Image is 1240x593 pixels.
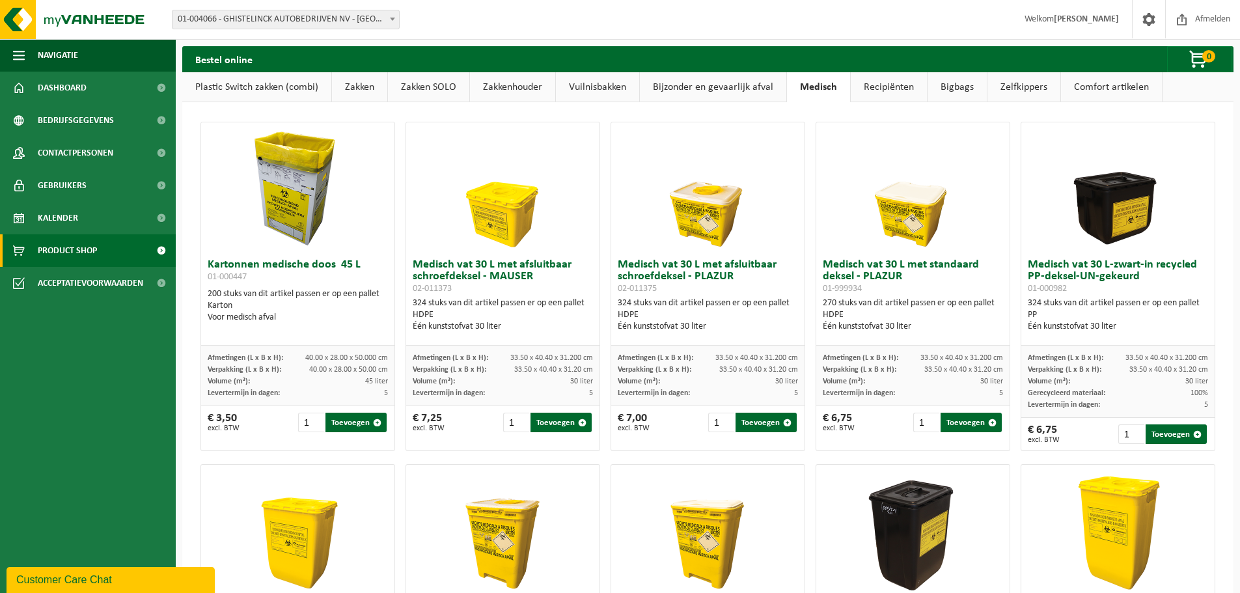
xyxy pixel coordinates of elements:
span: Levertermijn in dagen: [823,389,895,397]
img: 01-000982 [1053,122,1183,253]
span: 33.50 x 40.40 x 31.200 cm [920,354,1003,362]
h3: Medisch vat 30 L met afsluitbaar schroefdeksel - MAUSER [413,259,593,294]
span: 33.50 x 40.40 x 31.20 cm [514,366,593,374]
div: 270 stuks van dit artikel passen er op een pallet [823,297,1003,333]
a: Zakkenhouder [470,72,555,102]
a: Comfort artikelen [1061,72,1162,102]
span: Volume (m³): [1028,378,1070,385]
span: Dashboard [38,72,87,104]
a: Zakken SOLO [388,72,469,102]
span: Verpakking (L x B x H): [823,366,896,374]
img: 01-999934 [848,122,978,253]
div: 324 stuks van dit artikel passen er op een pallet [618,297,798,333]
span: 5 [1204,401,1208,409]
span: 5 [384,389,388,397]
a: Bigbags [928,72,987,102]
span: excl. BTW [618,424,650,432]
div: Één kunststofvat 30 liter [1028,321,1208,333]
span: 33.50 x 40.40 x 31.20 cm [719,366,798,374]
input: 1 [298,413,325,432]
span: 0 [1202,50,1215,62]
span: Levertermijn in dagen: [208,389,280,397]
span: 5 [794,389,798,397]
span: excl. BTW [1028,436,1060,444]
span: Levertermijn in dagen: [413,389,485,397]
div: PP [1028,309,1208,321]
span: 33.50 x 40.40 x 31.200 cm [715,354,798,362]
span: Volume (m³): [823,378,865,385]
iframe: chat widget [7,564,217,593]
span: Navigatie [38,39,78,72]
img: 01-000447 [233,122,363,253]
a: Zakken [332,72,387,102]
span: 30 liter [980,378,1003,385]
span: Afmetingen (L x B x H): [618,354,693,362]
span: 01-000447 [208,272,247,282]
span: 40.00 x 28.00 x 50.00 cm [309,366,388,374]
h3: Medisch vat 30 L met afsluitbaar schroefdeksel - PLAZUR [618,259,798,294]
span: excl. BTW [413,424,445,432]
span: 30 liter [1185,378,1208,385]
span: Afmetingen (L x B x H): [413,354,488,362]
span: Contactpersonen [38,137,113,169]
span: Gebruikers [38,169,87,202]
h3: Kartonnen medische doos 45 L [208,259,388,285]
a: Medisch [787,72,850,102]
a: Plastic Switch zakken (combi) [182,72,331,102]
span: Afmetingen (L x B x H): [208,354,283,362]
span: Verpakking (L x B x H): [413,366,486,374]
div: 200 stuks van dit artikel passen er op een pallet [208,288,388,324]
span: 30 liter [570,378,593,385]
h3: Medisch vat 30 L-zwart-in recycled PP-deksel-UN-gekeurd [1028,259,1208,294]
input: 1 [913,413,940,432]
span: Volume (m³): [618,378,660,385]
span: 5 [589,389,593,397]
img: 02-011373 [438,122,568,253]
span: Gerecycleerd materiaal: [1028,389,1105,397]
span: Afmetingen (L x B x H): [823,354,898,362]
div: € 7,25 [413,413,445,432]
div: € 6,75 [823,413,855,432]
span: 01-004066 - GHISTELINCK AUTOBEDRIJVEN NV - WAREGEM [172,10,399,29]
span: 33.50 x 40.40 x 31.200 cm [1125,354,1208,362]
span: Bedrijfsgegevens [38,104,114,137]
img: 02-011375 [643,122,773,253]
span: 45 liter [365,378,388,385]
span: Kalender [38,202,78,234]
span: 02-011373 [413,284,452,294]
input: 1 [708,413,735,432]
span: Verpakking (L x B x H): [1028,366,1101,374]
button: 0 [1167,46,1232,72]
span: excl. BTW [208,424,240,432]
span: 01-000982 [1028,284,1067,294]
span: Verpakking (L x B x H): [208,366,281,374]
input: 1 [1118,424,1145,444]
span: Levertermijn in dagen: [618,389,690,397]
a: Vuilnisbakken [556,72,639,102]
a: Recipiënten [851,72,927,102]
span: 01-004066 - GHISTELINCK AUTOBEDRIJVEN NV - WAREGEM [172,10,400,29]
span: Levertermijn in dagen: [1028,401,1100,409]
div: Karton [208,300,388,312]
span: Verpakking (L x B x H): [618,366,691,374]
div: HDPE [823,309,1003,321]
strong: [PERSON_NAME] [1054,14,1119,24]
span: 5 [999,389,1003,397]
span: 33.50 x 40.40 x 31.200 cm [510,354,593,362]
a: Zelfkippers [987,72,1060,102]
div: 324 stuks van dit artikel passen er op een pallet [413,297,593,333]
span: Afmetingen (L x B x H): [1028,354,1103,362]
div: € 3,50 [208,413,240,432]
span: 100% [1191,389,1208,397]
div: HDPE [618,309,798,321]
span: Volume (m³): [208,378,250,385]
span: Volume (m³): [413,378,455,385]
div: Één kunststofvat 30 liter [413,321,593,333]
div: Één kunststofvat 30 liter [618,321,798,333]
span: 30 liter [775,378,798,385]
div: € 7,00 [618,413,650,432]
span: 01-999934 [823,284,862,294]
button: Toevoegen [530,413,592,432]
span: excl. BTW [823,424,855,432]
